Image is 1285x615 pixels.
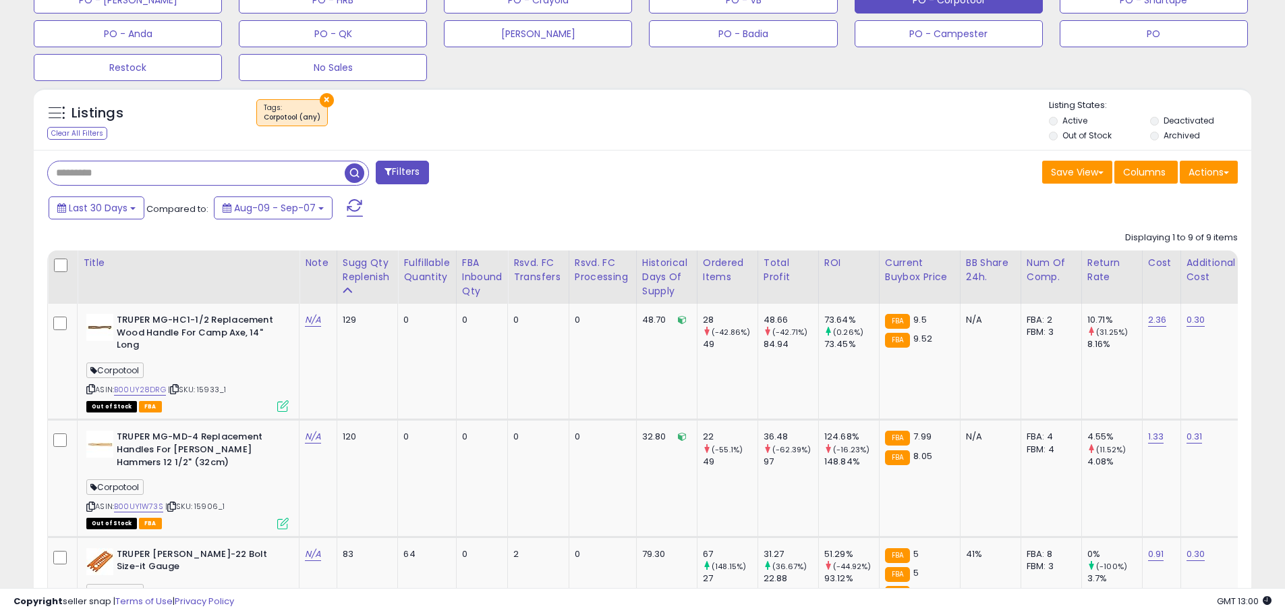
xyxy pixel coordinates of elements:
[343,548,388,560] div: 83
[320,93,334,107] button: ×
[1217,595,1272,608] span: 2025-10-8 13:00 GMT
[824,338,879,350] div: 73.45%
[1148,547,1164,561] a: 0.91
[34,54,222,81] button: Restock
[833,561,871,572] small: (-44.92%)
[575,314,626,326] div: 0
[885,314,910,329] small: FBA
[764,572,818,585] div: 22.88
[703,314,758,326] div: 28
[513,548,559,560] div: 2
[764,548,818,560] div: 31.27
[642,548,687,560] div: 79.30
[462,256,503,298] div: FBA inbound Qty
[376,161,428,184] button: Filters
[305,547,321,561] a: N/A
[165,501,225,512] span: | SKU: 15906_1
[1123,165,1166,179] span: Columns
[403,548,445,560] div: 64
[885,567,910,582] small: FBA
[966,431,1010,443] div: N/A
[885,256,954,284] div: Current Buybox Price
[764,314,818,326] div: 48.66
[703,548,758,560] div: 67
[305,430,321,444] a: N/A
[1087,456,1142,468] div: 4.08%
[764,256,813,284] div: Total Profit
[913,430,932,443] span: 7.99
[239,54,427,81] button: No Sales
[575,431,626,443] div: 0
[1087,431,1142,443] div: 4.55%
[72,104,123,123] h5: Listings
[305,256,331,270] div: Note
[1164,130,1200,141] label: Archived
[1180,161,1238,184] button: Actions
[824,548,879,560] div: 51.29%
[117,314,281,355] b: TRUPER MG-HC1-1/2 Replacement Wood Handle For Camp Axe, 14" Long
[1164,115,1214,126] label: Deactivated
[86,401,137,412] span: All listings that are currently out of stock and unavailable for purchase on Amazon
[1148,430,1164,444] a: 1.33
[1087,572,1142,585] div: 3.7%
[117,548,281,577] b: TRUPER [PERSON_NAME]-22 Bolt Size-it Gauge
[1114,161,1178,184] button: Columns
[1027,444,1071,456] div: FBM: 4
[772,327,807,338] small: (-42.71%)
[513,256,563,284] div: Rsvd. FC Transfers
[1096,561,1127,572] small: (-100%)
[1027,431,1071,443] div: FBA: 4
[1062,130,1112,141] label: Out of Stock
[86,518,137,529] span: All listings that are currently out of stock and unavailable for purchase on Amazon
[1125,232,1238,244] div: Displaying 1 to 9 of 9 items
[1060,20,1248,47] button: PO
[139,401,162,412] span: FBA
[115,595,173,608] a: Terms of Use
[575,256,631,284] div: Rsvd. FC Processing
[1087,314,1142,326] div: 10.71%
[1096,444,1126,455] small: (11.52%)
[855,20,1043,47] button: PO - Campester
[175,595,234,608] a: Privacy Policy
[403,314,445,326] div: 0
[1087,338,1142,350] div: 8.16%
[966,314,1010,326] div: N/A
[703,456,758,468] div: 49
[114,501,163,512] a: B00UY1W73S
[86,431,289,527] div: ASIN:
[703,431,758,443] div: 22
[34,20,222,47] button: PO - Anda
[712,561,746,572] small: (148.15%)
[403,431,445,443] div: 0
[833,444,869,455] small: (-16.23%)
[13,595,234,608] div: seller snap | |
[462,314,498,326] div: 0
[885,333,910,348] small: FBA
[513,314,559,326] div: 0
[885,450,910,465] small: FBA
[824,456,879,468] div: 148.84%
[444,20,632,47] button: [PERSON_NAME]
[86,314,113,341] img: 21YA-Bb6uUL._SL40_.jpg
[462,431,498,443] div: 0
[1096,327,1128,338] small: (31.25%)
[966,256,1015,284] div: BB Share 24h.
[1087,256,1137,284] div: Return Rate
[824,256,874,270] div: ROI
[712,444,743,455] small: (-55.1%)
[824,314,879,326] div: 73.64%
[703,256,752,284] div: Ordered Items
[343,256,393,284] div: Sugg Qty Replenish
[403,256,450,284] div: Fulfillable Quantity
[513,431,559,443] div: 0
[764,338,818,350] div: 84.94
[1187,430,1203,444] a: 0.31
[1187,313,1205,327] a: 0.30
[343,314,388,326] div: 129
[47,127,107,140] div: Clear All Filters
[642,314,687,326] div: 48.70
[343,431,388,443] div: 120
[139,518,162,529] span: FBA
[86,363,144,378] span: Corpotool
[1049,99,1251,112] p: Listing States:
